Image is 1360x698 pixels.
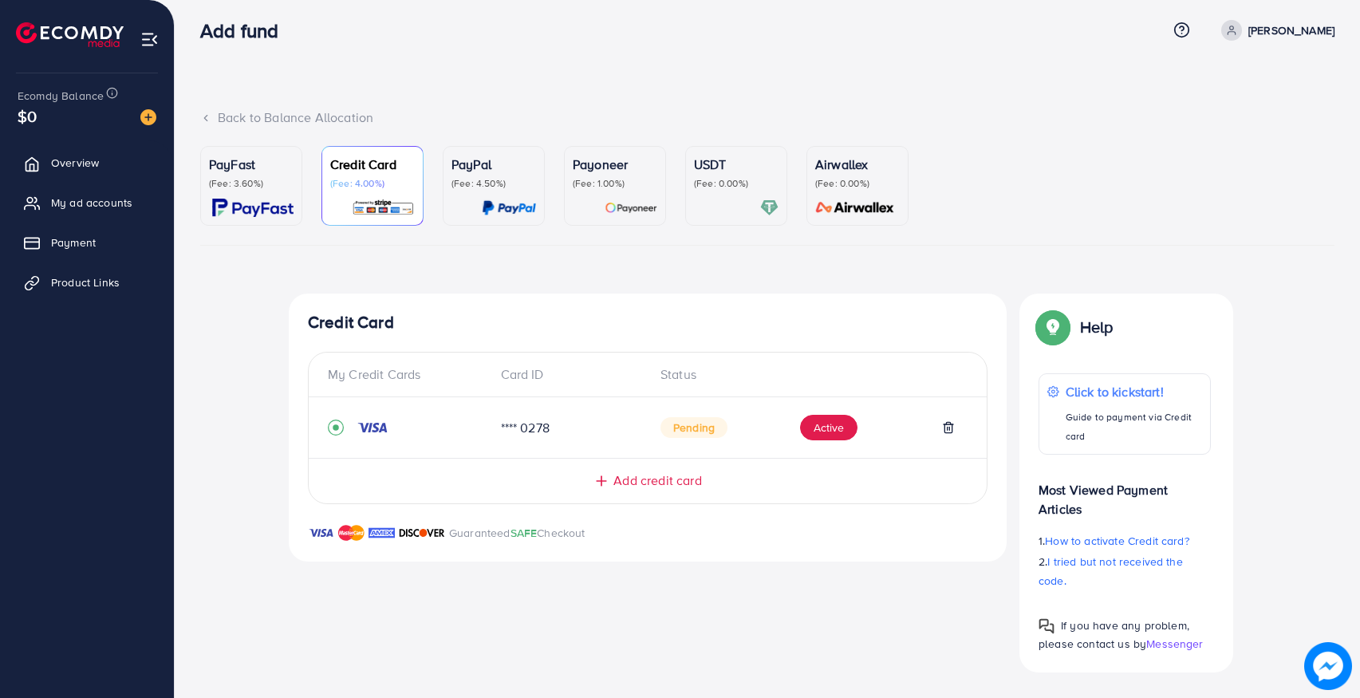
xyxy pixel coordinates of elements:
p: PayPal [451,155,536,174]
button: Active [800,415,857,440]
p: Guide to payment via Credit card [1066,408,1202,446]
h3: Add fund [200,19,291,42]
img: Popup guide [1039,618,1054,634]
img: card [760,199,779,217]
img: card [352,199,415,217]
span: Payment [51,235,96,250]
h4: Credit Card [308,313,987,333]
img: card [605,199,657,217]
img: brand [338,523,365,542]
a: [PERSON_NAME] [1215,20,1334,41]
div: Back to Balance Allocation [200,108,1334,127]
p: 2. [1039,552,1211,590]
p: (Fee: 0.00%) [815,177,900,190]
p: Most Viewed Payment Articles [1039,467,1211,519]
span: Add credit card [613,471,701,490]
img: brand [308,523,334,542]
svg: record circle [328,420,344,436]
img: image [1304,642,1352,690]
span: Product Links [51,274,120,290]
p: (Fee: 3.60%) [209,177,294,190]
p: (Fee: 0.00%) [694,177,779,190]
p: 1. [1039,531,1211,550]
img: menu [140,30,159,49]
p: Credit Card [330,155,415,174]
p: Guaranteed Checkout [449,523,585,542]
p: Payoneer [573,155,657,174]
a: Product Links [12,266,162,298]
span: SAFE [510,525,538,541]
span: Messenger [1146,636,1203,652]
p: (Fee: 4.50%) [451,177,536,190]
div: My Credit Cards [328,365,488,384]
span: If you have any problem, please contact us by [1039,617,1189,652]
span: $0 [18,105,37,128]
img: image [140,109,156,125]
p: Help [1080,317,1114,337]
p: [PERSON_NAME] [1248,21,1334,40]
p: PayFast [209,155,294,174]
span: Overview [51,155,99,171]
img: card [482,199,536,217]
a: Overview [12,147,162,179]
img: brand [399,523,445,542]
p: (Fee: 1.00%) [573,177,657,190]
p: (Fee: 4.00%) [330,177,415,190]
img: Popup guide [1039,313,1067,341]
p: Airwallex [815,155,900,174]
p: USDT [694,155,779,174]
span: Ecomdy Balance [18,88,104,104]
a: My ad accounts [12,187,162,219]
img: brand [369,523,395,542]
img: logo [16,22,124,47]
span: Pending [660,417,727,438]
span: My ad accounts [51,195,132,211]
div: Status [648,365,968,384]
span: I tried but not received the code. [1039,554,1183,589]
img: credit [357,421,388,434]
a: Payment [12,227,162,258]
img: card [810,199,900,217]
span: How to activate Credit card? [1045,533,1189,549]
p: Click to kickstart! [1066,382,1202,401]
img: card [212,199,294,217]
div: Card ID [488,365,648,384]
